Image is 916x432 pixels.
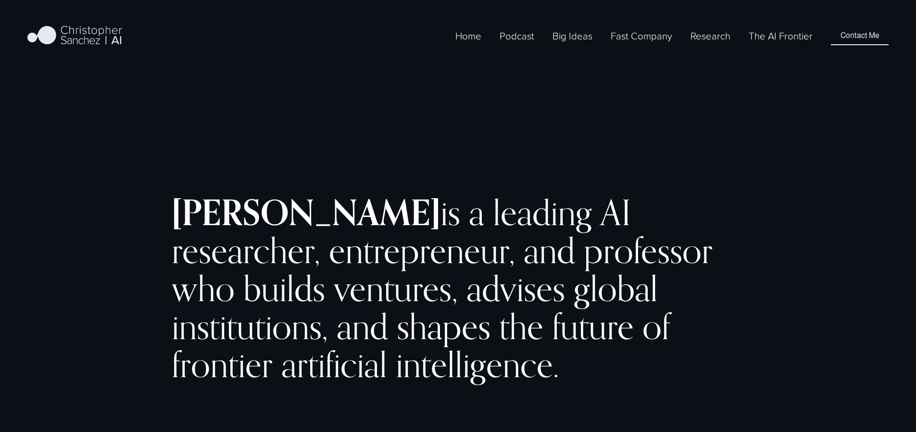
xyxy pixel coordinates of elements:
[831,26,888,45] a: Contact Me
[455,28,481,44] a: Home
[27,24,122,48] img: Christopher Sanchez | AI
[749,28,813,44] a: The AI Frontier
[552,29,592,43] span: Big Ideas
[552,28,592,44] a: folder dropdown
[172,193,744,383] h2: is a leading AI researcher, entrepreneur, and professor who builds ventures, advises global insti...
[172,191,440,234] strong: [PERSON_NAME]
[611,29,672,43] span: Fast Company
[611,28,672,44] a: folder dropdown
[690,28,730,44] a: folder dropdown
[500,28,534,44] a: Podcast
[690,29,730,43] span: Research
